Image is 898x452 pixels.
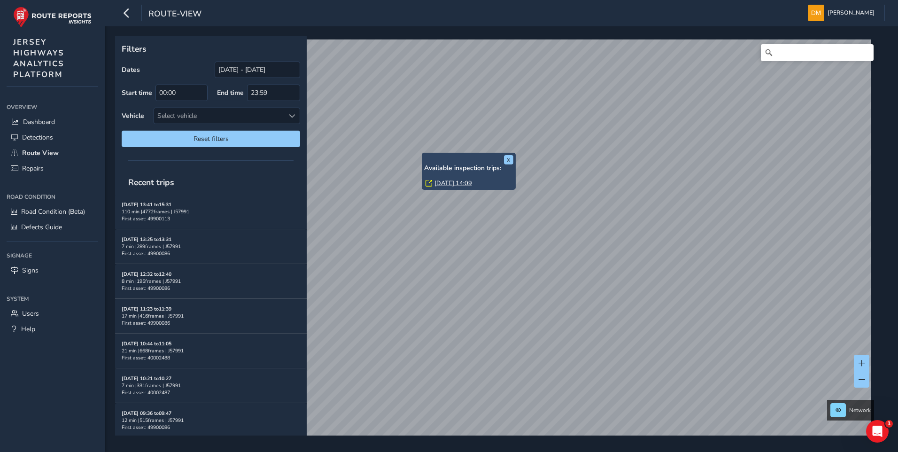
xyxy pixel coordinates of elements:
[7,161,98,176] a: Repairs
[866,420,889,443] iframe: Intercom live chat
[808,5,878,21] button: [PERSON_NAME]
[122,111,144,120] label: Vehicle
[7,321,98,337] a: Help
[122,347,300,354] div: 21 min | 668 frames | J57991
[23,117,55,126] span: Dashboard
[21,223,62,232] span: Defects Guide
[122,305,171,312] strong: [DATE] 11:23 to 11:39
[7,204,98,219] a: Road Condition (Beta)
[7,100,98,114] div: Overview
[22,266,39,275] span: Signs
[122,285,170,292] span: First asset: 49900086
[13,7,92,28] img: rr logo
[828,5,875,21] span: [PERSON_NAME]
[13,37,64,80] span: JERSEY HIGHWAYS ANALYTICS PLATFORM
[122,43,300,55] p: Filters
[217,88,244,97] label: End time
[504,155,513,164] button: x
[122,88,152,97] label: Start time
[808,5,824,21] img: diamond-layout
[22,164,44,173] span: Repairs
[118,39,871,446] canvas: Map
[7,263,98,278] a: Signs
[122,65,140,74] label: Dates
[849,406,871,414] span: Network
[148,8,201,21] span: route-view
[122,170,181,195] span: Recent trips
[761,44,874,61] input: Search
[122,417,300,424] div: 12 min | 515 frames | J57991
[154,108,284,124] div: Select vehicle
[122,236,171,243] strong: [DATE] 13:25 to 13:31
[122,278,300,285] div: 8 min | 195 frames | J57991
[22,133,53,142] span: Detections
[122,243,300,250] div: 7 min | 289 frames | J57991
[122,215,170,222] span: First asset: 49900113
[21,207,85,216] span: Road Condition (Beta)
[122,208,300,215] div: 110 min | 4772 frames | J57991
[7,114,98,130] a: Dashboard
[7,249,98,263] div: Signage
[7,292,98,306] div: System
[7,145,98,161] a: Route View
[434,179,472,187] a: [DATE] 14:09
[122,354,170,361] span: First asset: 40002488
[122,131,300,147] button: Reset filters
[122,424,170,431] span: First asset: 49900086
[122,320,170,327] span: First asset: 49900086
[129,134,293,143] span: Reset filters
[22,309,39,318] span: Users
[122,382,300,389] div: 7 min | 331 frames | J57991
[424,164,513,172] h6: Available inspection trips:
[885,420,893,428] span: 1
[122,410,171,417] strong: [DATE] 09:36 to 09:47
[122,312,300,320] div: 17 min | 416 frames | J57991
[122,389,170,396] span: First asset: 40002487
[7,190,98,204] div: Road Condition
[7,306,98,321] a: Users
[7,219,98,235] a: Defects Guide
[21,325,35,334] span: Help
[122,271,171,278] strong: [DATE] 12:32 to 12:40
[122,340,171,347] strong: [DATE] 10:44 to 11:05
[122,201,171,208] strong: [DATE] 13:41 to 15:31
[122,250,170,257] span: First asset: 49900086
[7,130,98,145] a: Detections
[22,148,59,157] span: Route View
[122,375,171,382] strong: [DATE] 10:21 to 10:27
